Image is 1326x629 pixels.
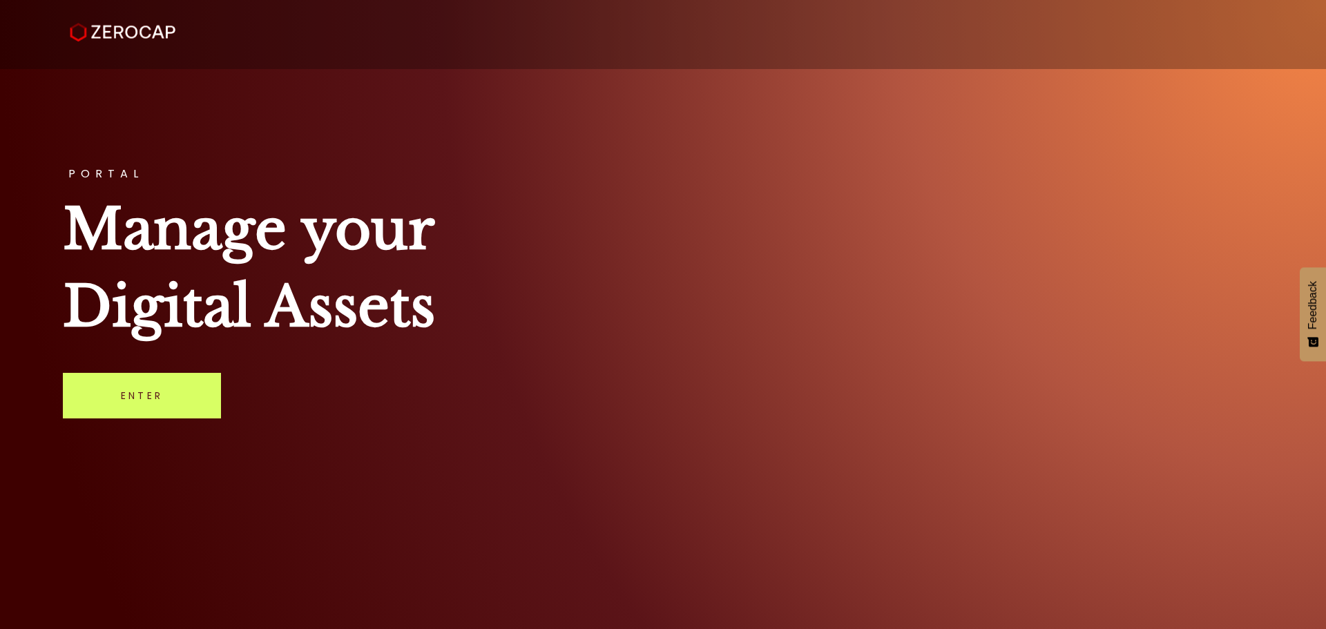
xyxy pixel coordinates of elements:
span: Feedback [1307,281,1319,329]
img: ZeroCap [70,23,175,42]
button: Feedback - Show survey [1300,267,1326,361]
a: Enter [63,373,221,418]
h3: PORTAL [63,168,1263,180]
h1: Manage your Digital Assets [63,191,1263,345]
